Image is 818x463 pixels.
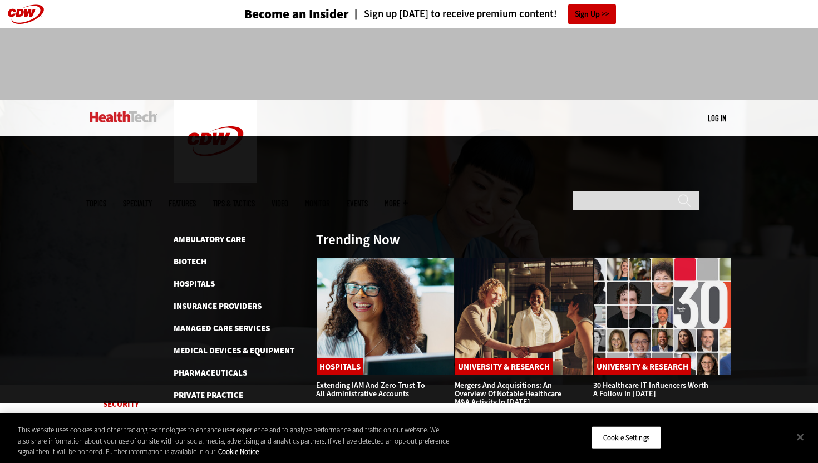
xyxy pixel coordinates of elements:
a: University & Research [455,358,553,375]
div: User menu [708,112,726,124]
a: Pharmaceuticals [174,367,247,378]
a: 30 Healthcare IT Influencers Worth a Follow in [DATE] [593,380,708,399]
a: Extending IAM and Zero Trust to All Administrative Accounts [316,380,425,399]
h3: Become an Insider [244,8,349,21]
img: Home [90,111,157,122]
a: Insurance Providers [174,301,262,312]
h3: Trending Now [316,233,400,247]
img: business leaders shake hands in conference room [455,258,593,376]
a: More information about your privacy [218,447,259,456]
a: University & Research [594,358,691,375]
a: Ambulatory Care [174,234,245,245]
a: Security [103,398,139,410]
a: Rural Healthcare [174,412,248,423]
a: Managed Care Services [174,323,270,334]
button: Cookie Settings [592,426,661,449]
img: Administrative assistant [316,258,455,376]
a: Medical Devices & Equipment [174,345,294,356]
button: Close [788,425,812,449]
a: Log in [708,113,726,123]
img: collage of influencers [593,258,732,376]
a: Sign up [DATE] to receive premium content! [349,9,557,19]
img: Home [174,100,257,183]
a: Biotech [174,256,206,267]
a: Private Practice [174,390,243,401]
a: Hospitals [317,358,363,375]
a: Become an Insider [203,8,349,21]
div: This website uses cookies and other tracking technologies to enhance user experience and to analy... [18,425,450,457]
a: Sign Up [568,4,616,24]
a: Hospitals [174,278,215,289]
a: Mergers and Acquisitions: An Overview of Notable Healthcare M&A Activity in [DATE] [455,380,561,407]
